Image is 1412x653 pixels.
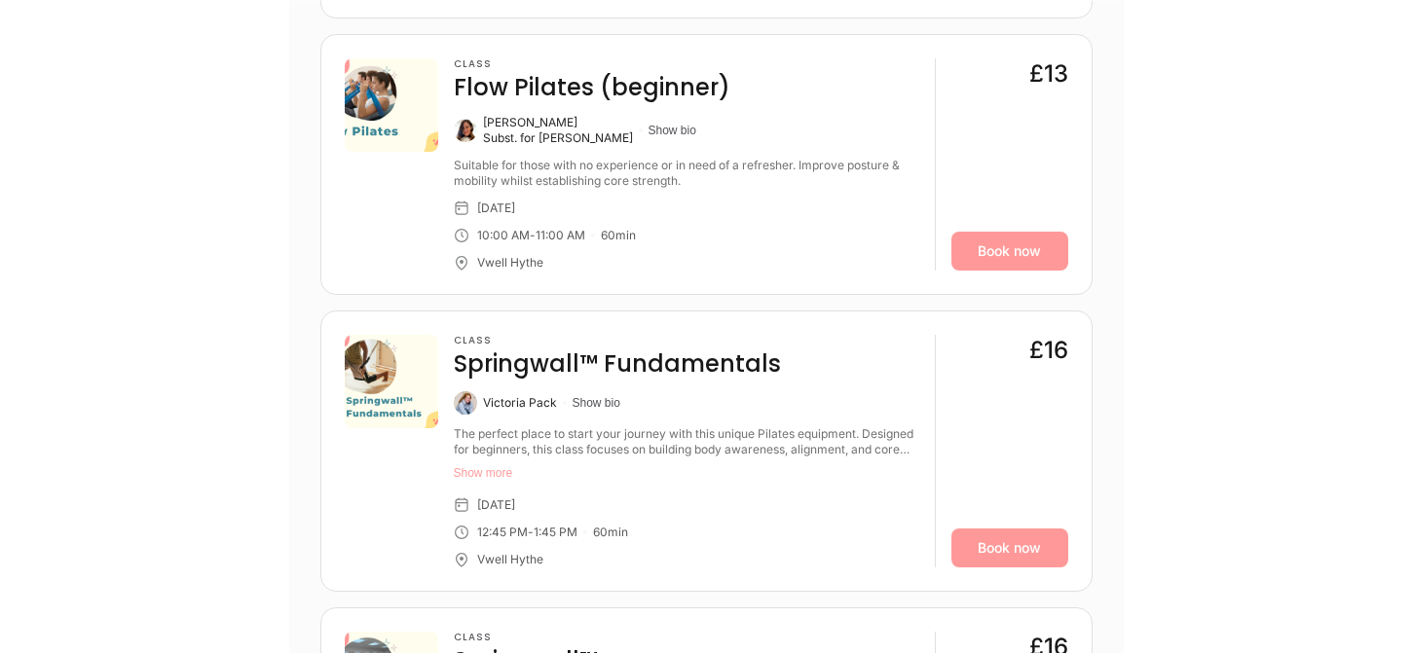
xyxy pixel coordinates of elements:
h3: Class [454,632,598,643]
img: 14be0ce3-d8c7-446d-bb14-09f6601fc29a.png [345,335,438,428]
div: - [528,525,534,540]
button: Show bio [573,395,620,411]
div: [PERSON_NAME] [483,115,633,130]
h3: Class [454,58,730,70]
a: Book now [951,528,1068,567]
div: Vwell Hythe [477,552,543,567]
button: Show bio [649,123,696,138]
a: Book now [951,232,1068,271]
button: Show more [454,465,919,481]
div: The perfect place to start your journey with this unique Pilates equipment. Designed for beginner... [454,426,919,457]
img: aa553f9f-2931-4451-b727-72da8bd8ddcb.png [345,58,438,152]
div: 10:00 AM [477,228,530,243]
div: £13 [1029,58,1068,90]
h3: Class [454,335,781,346]
div: [DATE] [477,497,515,513]
div: 12:45 PM [477,525,528,540]
div: 60 min [593,525,628,540]
div: 11:00 AM [536,228,585,243]
div: £16 [1029,335,1068,366]
div: Victoria Pack [483,395,557,411]
img: Kate Arnold [454,119,477,142]
img: Victoria Pack [454,391,477,415]
div: - [530,228,536,243]
div: 60 min [601,228,636,243]
div: Vwell Hythe [477,255,543,271]
h4: Springwall™ Fundamentals [454,348,781,380]
div: Subst. for [PERSON_NAME] [483,130,633,146]
div: 1:45 PM [534,525,577,540]
div: Suitable for those with no experience or in need of a refresher. Improve posture & mobility whils... [454,158,919,189]
div: [DATE] [477,200,515,216]
h4: Flow Pilates (beginner) [454,72,730,103]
